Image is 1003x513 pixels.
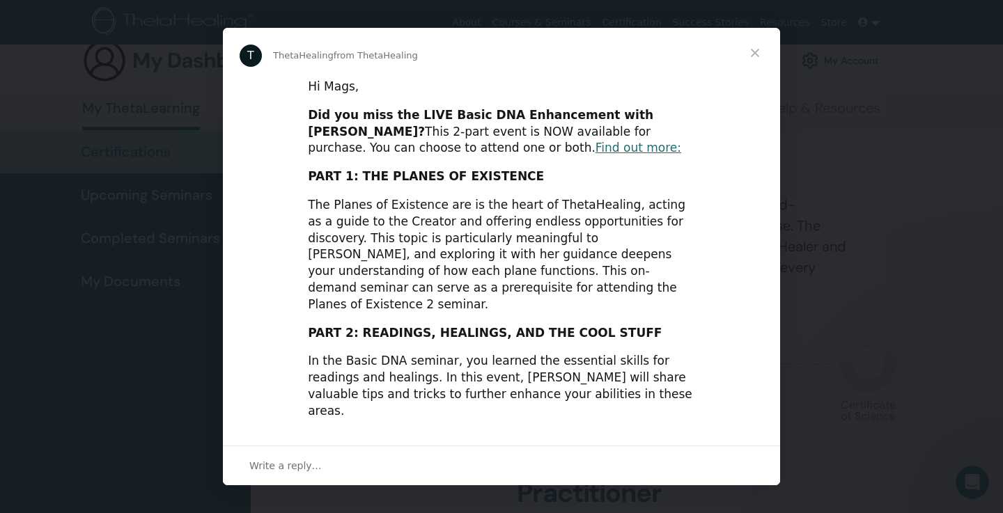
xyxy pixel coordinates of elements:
[223,445,780,485] div: Open conversation and reply
[308,169,544,183] b: PART 1: THE PLANES OF EXISTENCE
[249,457,322,475] span: Write a reply…
[308,326,662,340] b: PART 2: READINGS, HEALINGS, AND THE COOL STUFF
[240,45,262,67] div: Profile image for ThetaHealing
[308,79,695,95] div: Hi Mags,
[596,141,681,155] a: Find out more:
[308,107,695,157] div: This 2-part event is NOW available for purchase. You can choose to attend one or both.
[273,50,334,61] span: ThetaHealing
[308,353,695,419] div: In the Basic DNA seminar, you learned the essential skills for readings and healings. In this eve...
[308,432,416,446] a: GET ACCESS NOW
[730,28,780,78] span: Close
[308,108,653,139] b: Did you miss the LIVE Basic DNA Enhancement with [PERSON_NAME]?
[308,197,695,313] div: The Planes of Existence are is the heart of ThetaHealing, acting as a guide to the Creator and of...
[334,50,418,61] span: from ThetaHealing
